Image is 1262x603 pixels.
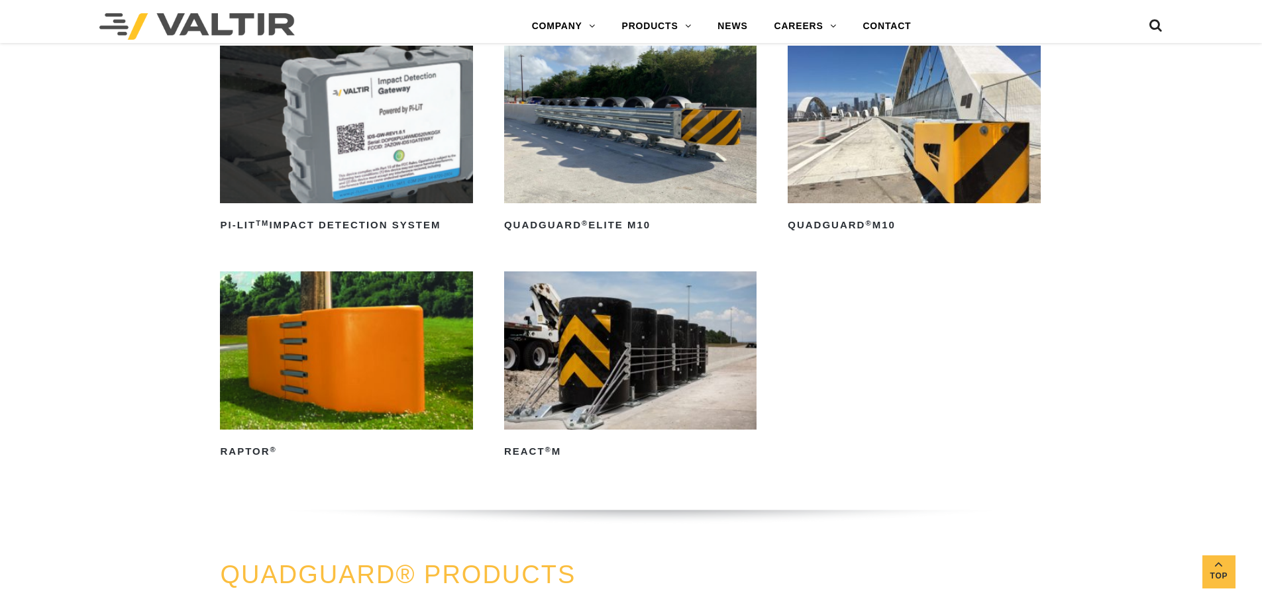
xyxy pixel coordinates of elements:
a: QUADGUARD® PRODUCTS [220,561,576,588]
a: QuadGuard®M10 [788,46,1040,236]
sup: ® [865,219,872,227]
span: Top [1202,569,1236,584]
a: CONTACT [849,13,924,40]
a: QuadGuard®Elite M10 [504,46,757,236]
a: COMPANY [519,13,609,40]
sup: ® [270,445,277,453]
a: PRODUCTS [609,13,705,40]
a: Top [1202,555,1236,588]
a: REACT®M [504,271,757,462]
sup: ® [582,219,588,227]
img: Valtir [99,13,295,40]
h2: PI-LIT Impact Detection System [220,215,472,236]
a: NEWS [704,13,761,40]
a: PI-LITTMImpact Detection System [220,46,472,236]
h2: QuadGuard M10 [788,215,1040,236]
h2: RAPTOR [220,441,472,463]
h2: QuadGuard Elite M10 [504,215,757,236]
a: CAREERS [761,13,850,40]
sup: ® [545,445,552,453]
a: RAPTOR® [220,271,472,462]
sup: TM [256,219,269,227]
h2: REACT M [504,441,757,463]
